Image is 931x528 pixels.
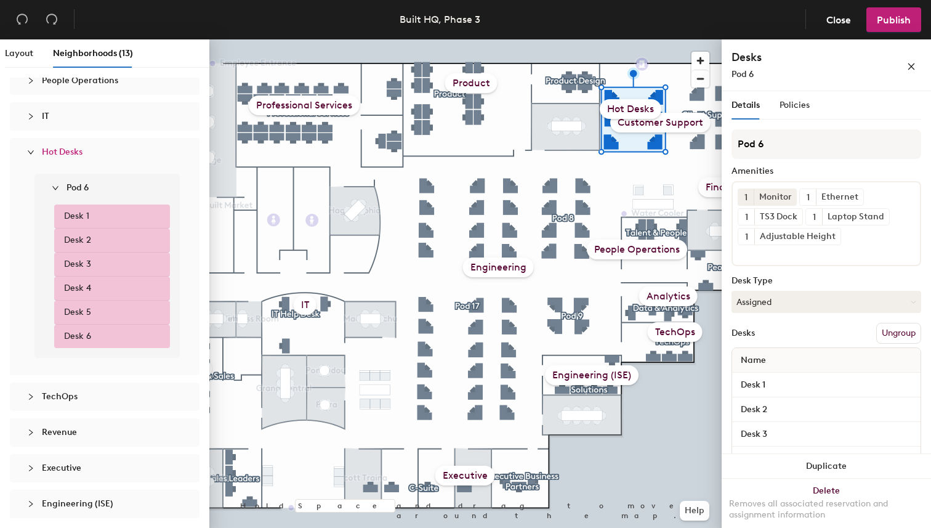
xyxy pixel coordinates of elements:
[64,306,91,319] span: Desk 5
[813,211,816,224] span: 1
[816,7,861,32] button: Close
[20,454,190,482] div: Executive
[16,13,28,25] span: undo
[20,490,190,518] div: Engineering (ISE)
[64,330,91,343] span: Desk 6
[42,75,118,86] span: People Operations
[731,276,921,286] div: Desk Type
[745,211,748,224] span: 1
[42,391,78,402] span: TechOps
[27,148,34,156] span: expanded
[806,209,822,225] button: 1
[780,100,810,110] span: Policies
[735,376,918,394] input: Unnamed desk
[27,393,34,400] span: collapsed
[53,48,133,59] span: Neighborhoods (13)
[64,258,91,271] span: Desk 3
[545,365,639,385] div: Engineering (ISE)
[44,174,180,202] div: Pod 6
[680,501,709,521] button: Help
[738,209,754,225] button: 1
[249,95,360,115] div: Professional Services
[731,49,867,65] h4: Desks
[745,230,748,243] span: 1
[816,189,863,205] div: Ethernet
[66,182,89,193] strong: Pod 6
[822,209,889,225] div: Laptop Stand
[294,295,316,315] div: IT
[20,138,190,166] div: Hot Desks
[731,328,755,338] div: Desks
[731,100,760,110] span: Details
[400,12,480,27] div: Built HQ, Phase 3
[600,99,661,119] div: Hot Desks
[20,67,190,95] div: People Operations
[738,229,754,245] button: 1
[39,7,64,32] button: Redo (⌘ + ⇧ + Z)
[64,209,89,223] span: Desk 1
[807,191,810,204] span: 1
[27,113,34,120] span: collapsed
[42,463,81,473] span: Executive
[698,177,816,197] div: Finance & Accounting
[754,229,840,245] div: Adjustable Height
[42,498,113,509] span: Engineering (ISE)
[648,322,703,342] div: TechOps
[731,69,754,79] span: Pod 6
[639,286,698,306] div: Analytics
[5,48,33,59] span: Layout
[64,234,91,247] span: Desk 2
[729,498,924,521] div: Removes all associated reservation and assignment information
[463,258,534,277] div: Engineering
[744,191,748,204] span: 1
[735,349,772,372] span: Name
[42,111,49,121] span: IT
[876,323,921,344] button: Ungroup
[20,418,190,447] div: Revenue
[800,189,816,205] button: 1
[52,184,59,192] span: expanded
[754,209,802,225] div: TS3 Dock
[907,62,916,71] span: close
[445,73,498,93] div: Product
[27,500,34,508] span: collapsed
[735,426,918,443] input: Unnamed desk
[20,383,190,411] div: TechOps
[10,7,34,32] button: Undo (⌘ + Z)
[587,240,687,259] div: People Operations
[27,77,34,84] span: collapsed
[826,14,851,26] span: Close
[435,466,495,485] div: Executive
[866,7,921,32] button: Publish
[27,465,34,472] span: collapsed
[877,14,911,26] span: Publish
[27,429,34,436] span: collapsed
[610,113,711,132] div: Customer Support
[754,189,797,205] div: Monitor
[731,166,921,176] div: Amenities
[722,454,931,479] button: Duplicate
[738,189,754,205] button: 1
[64,282,91,295] span: Desk 4
[42,147,83,157] span: Hot Desks
[20,102,190,131] div: IT
[42,427,77,437] span: Revenue
[731,291,921,313] button: Assigned
[735,450,918,468] input: Unnamed desk
[735,401,918,418] input: Unnamed desk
